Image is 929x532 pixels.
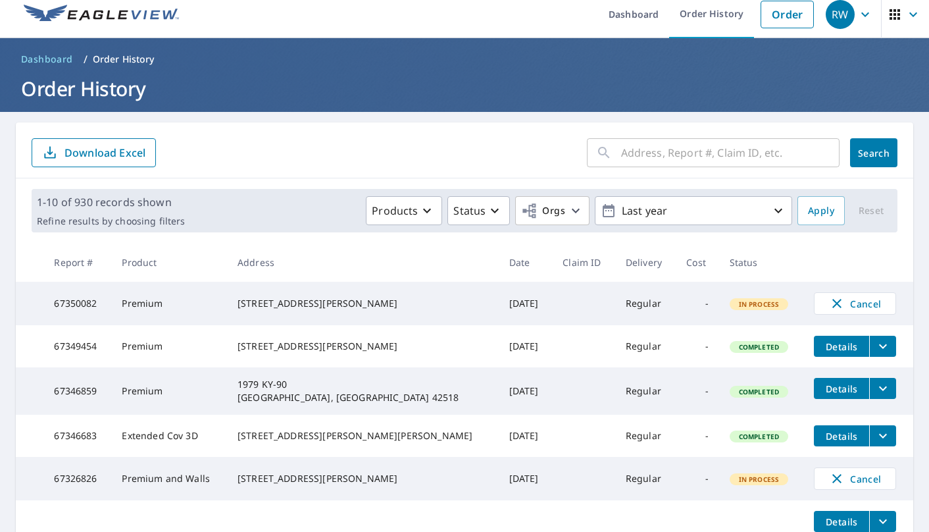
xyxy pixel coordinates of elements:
[24,5,179,24] img: EV Logo
[16,49,913,70] nav: breadcrumb
[453,203,486,219] p: Status
[797,196,845,225] button: Apply
[238,429,488,442] div: [STREET_ADDRESS][PERSON_NAME][PERSON_NAME]
[64,146,145,160] p: Download Excel
[731,387,787,396] span: Completed
[552,243,615,282] th: Claim ID
[238,472,488,485] div: [STREET_ADDRESS][PERSON_NAME]
[595,196,792,225] button: Last year
[111,367,227,415] td: Premium
[869,336,896,357] button: filesDropdownBtn-67349454
[850,138,897,167] button: Search
[43,367,111,415] td: 67346859
[615,415,676,457] td: Regular
[37,215,185,227] p: Refine results by choosing filters
[731,342,787,352] span: Completed
[616,199,770,223] p: Last year
[43,457,111,500] td: 67326826
[828,471,882,487] span: Cancel
[521,203,565,219] span: Orgs
[822,516,861,528] span: Details
[238,297,488,310] div: [STREET_ADDRESS][PERSON_NAME]
[615,457,676,500] td: Regular
[814,378,869,399] button: detailsBtn-67346859
[111,325,227,367] td: Premium
[814,292,896,315] button: Cancel
[676,282,718,325] td: -
[814,336,869,357] button: detailsBtn-67349454
[615,367,676,415] td: Regular
[731,300,788,309] span: In Process
[869,378,896,399] button: filesDropdownBtn-67346859
[43,415,111,457] td: 67346683
[676,325,718,367] td: -
[869,511,896,532] button: filesDropdownBtn-67324770
[93,53,155,66] p: Order History
[111,243,227,282] th: Product
[21,53,73,66] span: Dashboard
[499,457,553,500] td: [DATE]
[43,282,111,325] td: 67350082
[822,430,861,442] span: Details
[499,367,553,415] td: [DATE]
[238,340,488,353] div: [STREET_ADDRESS][PERSON_NAME]
[111,282,227,325] td: Premium
[37,194,185,210] p: 1-10 of 930 records shown
[814,425,869,446] button: detailsBtn-67346683
[447,196,510,225] button: Status
[869,425,896,446] button: filesDropdownBtn-67346683
[499,325,553,367] td: [DATE]
[615,325,676,367] td: Regular
[615,243,676,282] th: Delivery
[719,243,804,282] th: Status
[731,432,787,441] span: Completed
[372,203,418,219] p: Products
[515,196,590,225] button: Orgs
[32,138,156,167] button: Download Excel
[731,475,788,484] span: In Process
[499,415,553,457] td: [DATE]
[814,511,869,532] button: detailsBtn-67324770
[676,243,718,282] th: Cost
[761,1,814,28] a: Order
[676,367,718,415] td: -
[676,457,718,500] td: -
[366,196,442,225] button: Products
[111,415,227,457] td: Extended Cov 3D
[808,203,834,219] span: Apply
[814,467,896,490] button: Cancel
[861,147,887,159] span: Search
[16,75,913,102] h1: Order History
[676,415,718,457] td: -
[828,296,882,311] span: Cancel
[621,134,840,171] input: Address, Report #, Claim ID, etc.
[227,243,499,282] th: Address
[43,243,111,282] th: Report #
[16,49,78,70] a: Dashboard
[615,282,676,325] td: Regular
[43,325,111,367] td: 67349454
[111,457,227,500] td: Premium and Walls
[499,282,553,325] td: [DATE]
[499,243,553,282] th: Date
[84,51,88,67] li: /
[238,378,488,404] div: 1979 KY-90 [GEOGRAPHIC_DATA], [GEOGRAPHIC_DATA] 42518
[822,340,861,353] span: Details
[822,383,861,395] span: Details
